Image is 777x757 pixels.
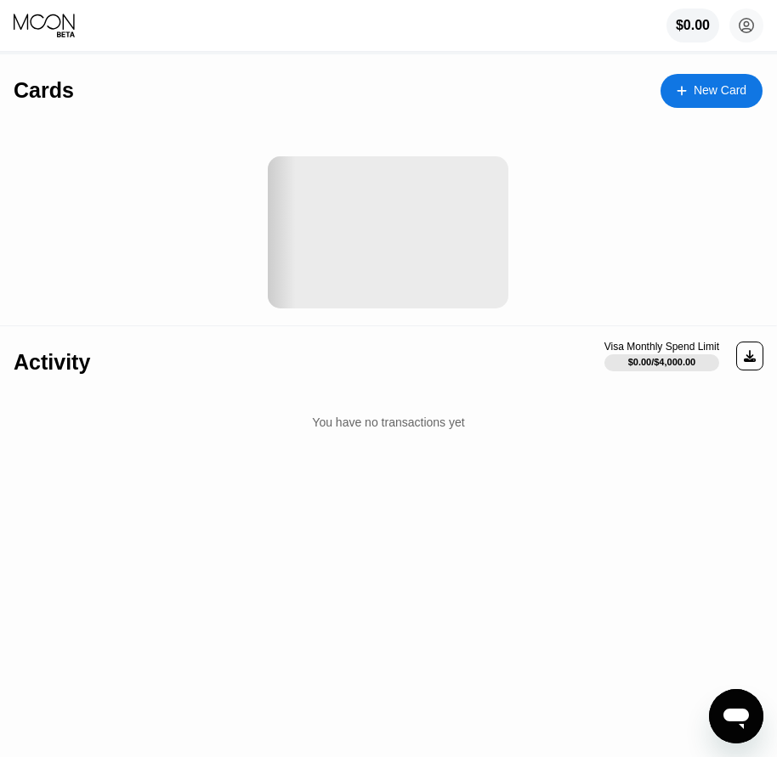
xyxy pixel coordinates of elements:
div: You have no transactions yet [14,398,763,446]
div: $0.00 [666,8,719,42]
div: Visa Monthly Spend Limit [604,341,719,353]
div: New Card [694,83,746,98]
div: New Card [661,74,763,108]
div: Cards [14,78,74,103]
div: Activity [14,350,90,375]
div: $0.00 [676,18,710,33]
div: Visa Monthly Spend Limit$0.00/$4,000.00 [604,341,719,371]
iframe: Button to launch messaging window [709,689,763,743]
div: $0.00 / $4,000.00 [628,357,696,367]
